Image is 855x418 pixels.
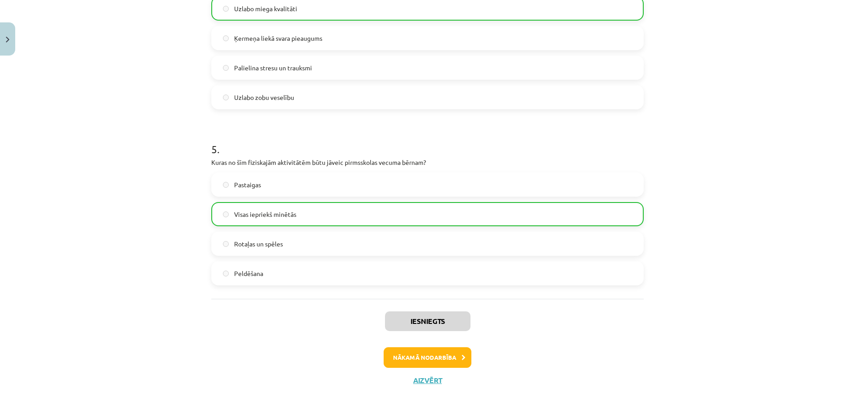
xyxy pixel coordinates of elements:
span: Visas iepriekš minētās [234,210,296,219]
input: Uzlabo zobu veselību [223,95,229,100]
span: Palielina stresu un trauksmi [234,63,312,73]
span: Pastaigas [234,180,261,190]
button: Nākamā nodarbība [384,347,471,368]
input: Uzlabo miega kvalitāti [223,6,229,12]
h1: 5 . [211,127,644,155]
input: Peldēšana [223,271,229,276]
span: Rotaļas un spēles [234,239,283,249]
input: Palielina stresu un trauksmi [223,65,229,71]
input: Visas iepriekš minētās [223,211,229,217]
input: Ķermeņa liekā svara pieaugums [223,35,229,41]
button: Iesniegts [385,311,470,331]
input: Rotaļas un spēles [223,241,229,247]
img: icon-close-lesson-0947bae3869378f0d4975bcd49f059093ad1ed9edebbc8119c70593378902aed.svg [6,37,9,43]
button: Aizvērt [410,376,445,385]
span: Uzlabo zobu veselību [234,93,294,102]
p: Kuras no šīm fiziskajām aktivitātēm būtu jāveic pirmsskolas vecuma bērnam? [211,158,644,167]
span: Uzlabo miega kvalitāti [234,4,297,13]
input: Pastaigas [223,182,229,188]
span: Peldēšana [234,269,263,278]
span: Ķermeņa liekā svara pieaugums [234,34,322,43]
